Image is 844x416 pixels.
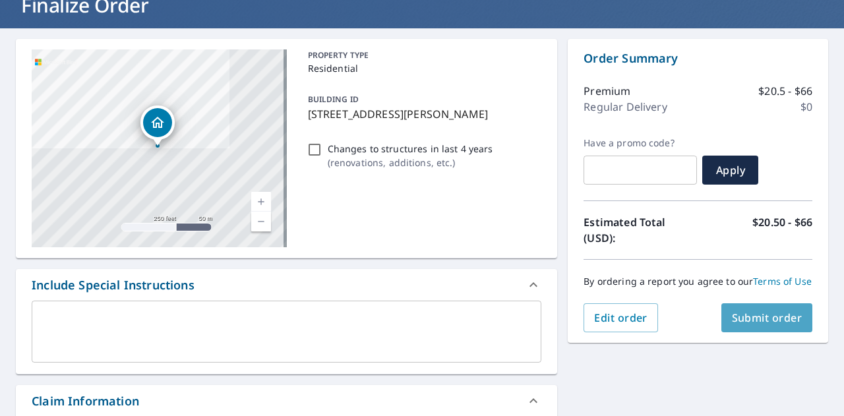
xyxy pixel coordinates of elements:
[713,163,748,177] span: Apply
[308,61,537,75] p: Residential
[584,137,697,149] label: Have a promo code?
[251,192,271,212] a: Current Level 17, Zoom In
[752,214,812,246] p: $20.50 - $66
[584,49,812,67] p: Order Summary
[721,303,813,332] button: Submit order
[328,156,493,169] p: ( renovations, additions, etc. )
[702,156,758,185] button: Apply
[594,311,648,325] span: Edit order
[732,311,802,325] span: Submit order
[308,94,359,105] p: BUILDING ID
[328,142,493,156] p: Changes to structures in last 4 years
[753,275,812,287] a: Terms of Use
[32,276,195,294] div: Include Special Instructions
[584,83,630,99] p: Premium
[16,269,557,301] div: Include Special Instructions
[584,214,698,246] p: Estimated Total (USD):
[758,83,812,99] p: $20.5 - $66
[32,392,139,410] div: Claim Information
[584,276,812,287] p: By ordering a report you agree to our
[140,105,175,146] div: Dropped pin, building 1, Residential property, 5612 Walnut Point Ln Saint Charles, MO 63304
[800,99,812,115] p: $0
[308,49,537,61] p: PROPERTY TYPE
[308,106,537,122] p: [STREET_ADDRESS][PERSON_NAME]
[584,99,667,115] p: Regular Delivery
[251,212,271,231] a: Current Level 17, Zoom Out
[584,303,658,332] button: Edit order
